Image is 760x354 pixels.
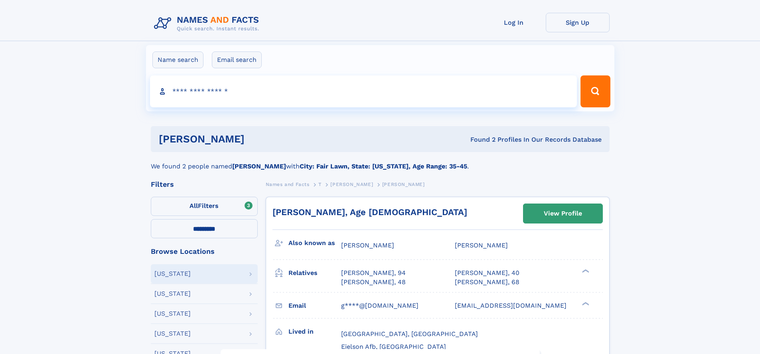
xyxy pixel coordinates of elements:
span: [EMAIL_ADDRESS][DOMAIN_NAME] [455,302,567,309]
div: ❯ [580,301,590,306]
input: search input [150,75,577,107]
h3: Also known as [288,236,341,250]
div: [US_STATE] [154,291,191,297]
h3: Lived in [288,325,341,338]
b: [PERSON_NAME] [232,162,286,170]
div: [US_STATE] [154,330,191,337]
a: Log In [482,13,546,32]
span: T [318,182,322,187]
span: [PERSON_NAME] [382,182,425,187]
h3: Email [288,299,341,312]
div: Browse Locations [151,248,258,255]
div: ❯ [580,269,590,274]
label: Email search [212,51,262,68]
span: All [190,202,198,210]
div: Found 2 Profiles In Our Records Database [357,135,602,144]
a: Sign Up [546,13,610,32]
span: [PERSON_NAME] [341,241,394,249]
div: We found 2 people named with . [151,152,610,171]
label: Filters [151,197,258,216]
span: [PERSON_NAME] [455,241,508,249]
a: [PERSON_NAME], 94 [341,269,406,277]
div: Filters [151,181,258,188]
div: [US_STATE] [154,271,191,277]
a: [PERSON_NAME], 48 [341,278,406,287]
span: [PERSON_NAME] [330,182,373,187]
h1: [PERSON_NAME] [159,134,357,144]
a: T [318,179,322,189]
div: [US_STATE] [154,310,191,317]
a: Names and Facts [266,179,310,189]
button: Search Button [580,75,610,107]
label: Name search [152,51,203,68]
a: [PERSON_NAME], 68 [455,278,519,287]
b: City: Fair Lawn, State: [US_STATE], Age Range: 35-45 [300,162,467,170]
a: [PERSON_NAME], 40 [455,269,519,277]
a: View Profile [523,204,602,223]
div: View Profile [544,204,582,223]
img: Logo Names and Facts [151,13,266,34]
h3: Relatives [288,266,341,280]
a: [PERSON_NAME] [330,179,373,189]
a: [PERSON_NAME], Age [DEMOGRAPHIC_DATA] [272,207,467,217]
span: Eielson Afb, [GEOGRAPHIC_DATA] [341,343,446,350]
span: [GEOGRAPHIC_DATA], [GEOGRAPHIC_DATA] [341,330,478,338]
